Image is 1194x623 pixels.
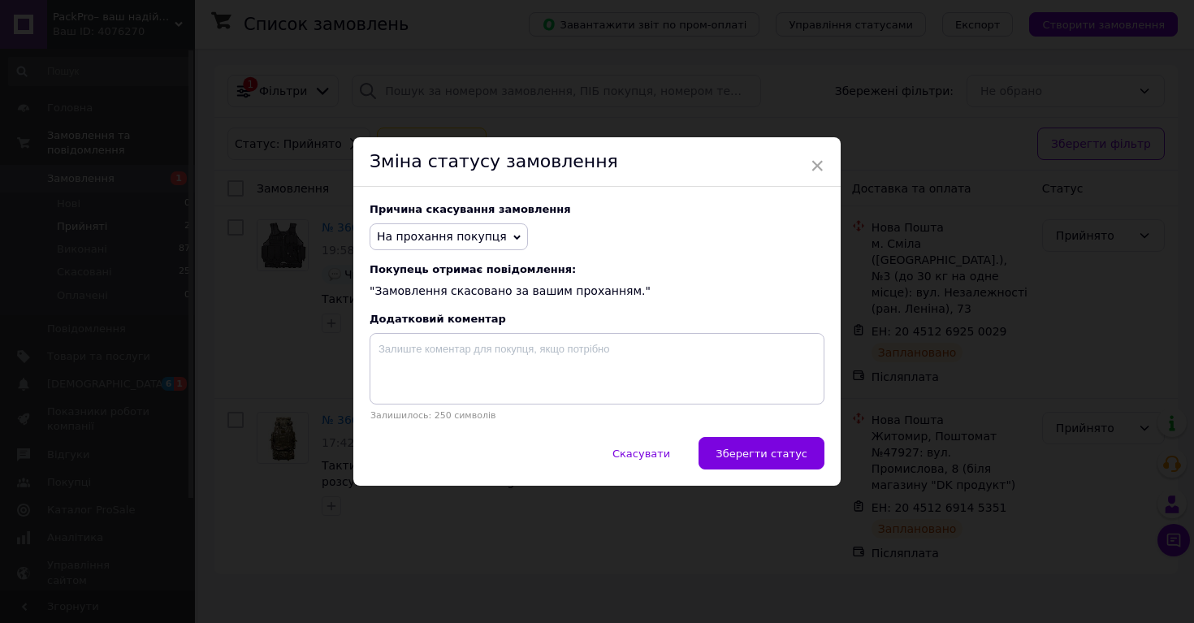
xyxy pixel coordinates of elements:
span: × [810,152,824,180]
button: Скасувати [595,437,687,469]
p: Залишилось: 250 символів [370,410,824,421]
span: На прохання покупця [377,230,507,243]
span: Покупець отримає повідомлення: [370,263,824,275]
div: Зміна статусу замовлення [353,137,841,187]
span: Скасувати [612,448,670,460]
div: Причина скасування замовлення [370,203,824,215]
div: "Замовлення скасовано за вашим проханням." [370,263,824,300]
button: Зберегти статус [699,437,824,469]
div: Додатковий коментар [370,313,824,325]
span: Зберегти статус [716,448,807,460]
